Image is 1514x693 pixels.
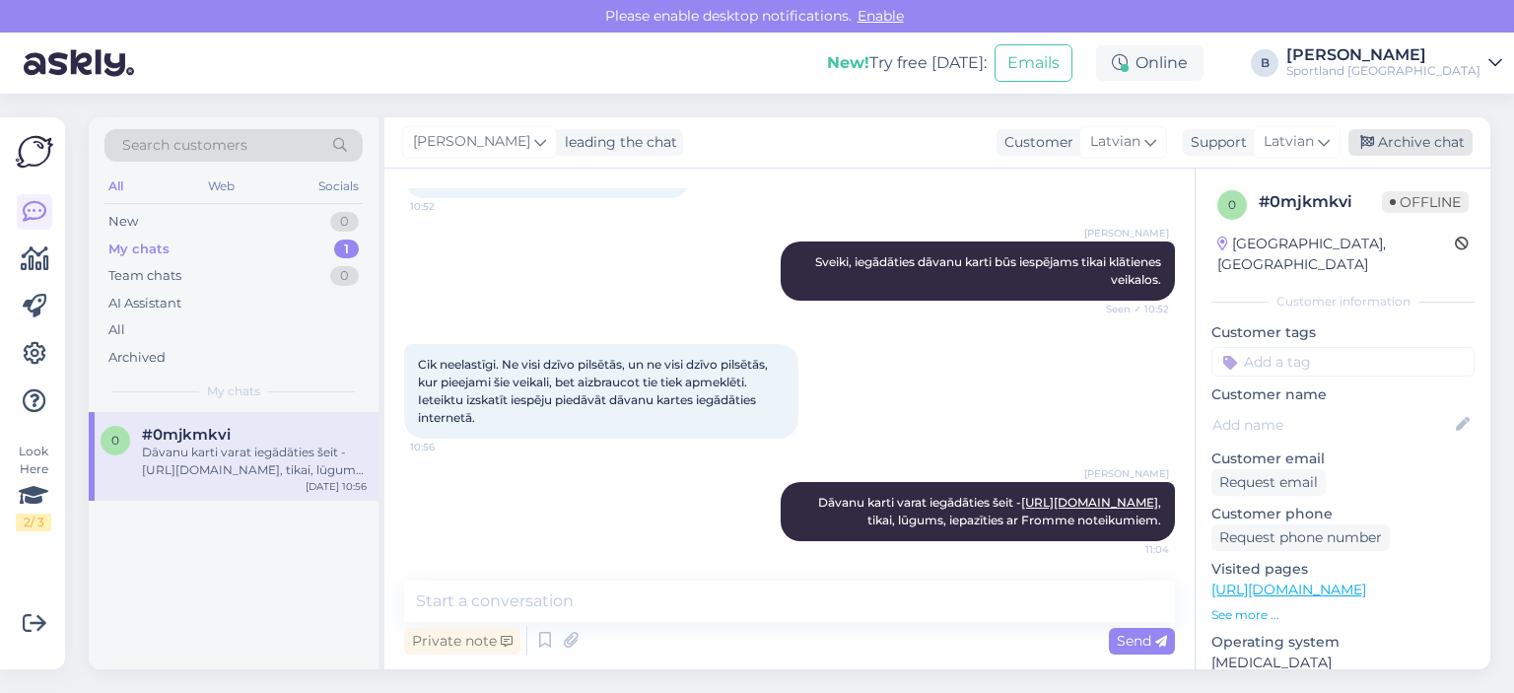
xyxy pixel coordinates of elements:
[16,443,51,531] div: Look Here
[108,240,170,259] div: My chats
[1095,302,1169,316] span: Seen ✓ 10:52
[108,294,181,313] div: AI Assistant
[818,495,1164,527] span: Dāvanu karti varat iegādāties šeit - , tikai, lūgums, iepazīties ar Fromme noteikumiem.
[1084,466,1169,481] span: [PERSON_NAME]
[1211,322,1475,343] p: Customer tags
[207,382,260,400] span: My chats
[1211,632,1475,653] p: Operating system
[330,212,359,232] div: 0
[410,440,484,454] span: 10:56
[1211,384,1475,405] p: Customer name
[410,199,484,214] span: 10:52
[1095,542,1169,557] span: 11:04
[108,348,166,368] div: Archived
[1286,47,1502,79] a: [PERSON_NAME]Sportland [GEOGRAPHIC_DATA]
[314,173,363,199] div: Socials
[111,433,119,448] span: 0
[16,133,53,171] img: Askly Logo
[1096,45,1204,81] div: Online
[1183,132,1247,153] div: Support
[1211,581,1366,598] a: [URL][DOMAIN_NAME]
[418,357,771,425] span: Cik neelastīgi. Ne visi dzīvo pilsētās, un ne visi dzīvo pilsētās, kur pieejami šie veikali, bet ...
[330,266,359,286] div: 0
[204,173,239,199] div: Web
[557,132,677,153] div: leading the chat
[1286,47,1480,63] div: [PERSON_NAME]
[142,444,367,479] div: Dāvanu karti varat iegādāties šeit - [URL][DOMAIN_NAME], tikai, lūgums, iepazīties ar Fromme note...
[1251,49,1278,77] div: B
[1211,504,1475,524] p: Customer phone
[306,479,367,494] div: [DATE] 10:56
[815,254,1164,287] span: Sveiki, iegādāties dāvanu karti būs iespējams tikai klātienes veikalos.
[108,320,125,340] div: All
[852,7,910,25] span: Enable
[827,51,987,75] div: Try free [DATE]:
[413,131,530,153] span: [PERSON_NAME]
[1286,63,1480,79] div: Sportland [GEOGRAPHIC_DATA]
[997,132,1073,153] div: Customer
[1264,131,1314,153] span: Latvian
[1211,469,1326,496] div: Request email
[1211,524,1390,551] div: Request phone number
[16,514,51,531] div: 2 / 3
[1117,632,1167,650] span: Send
[1217,234,1455,275] div: [GEOGRAPHIC_DATA], [GEOGRAPHIC_DATA]
[1211,606,1475,624] p: See more ...
[1211,293,1475,311] div: Customer information
[1084,226,1169,241] span: [PERSON_NAME]
[122,135,247,156] span: Search customers
[334,240,359,259] div: 1
[995,44,1072,82] button: Emails
[104,173,127,199] div: All
[1211,653,1475,673] p: [MEDICAL_DATA]
[1021,495,1158,510] a: [URL][DOMAIN_NAME]
[1211,559,1475,580] p: Visited pages
[827,53,869,72] b: New!
[1211,449,1475,469] p: Customer email
[108,212,138,232] div: New
[142,426,231,444] span: #0mjkmkvi
[1259,190,1382,214] div: # 0mjkmkvi
[1348,129,1473,156] div: Archive chat
[1090,131,1140,153] span: Latvian
[404,628,520,655] div: Private note
[1228,197,1236,212] span: 0
[1382,191,1469,213] span: Offline
[1211,347,1475,377] input: Add a tag
[1212,414,1452,436] input: Add name
[108,266,181,286] div: Team chats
